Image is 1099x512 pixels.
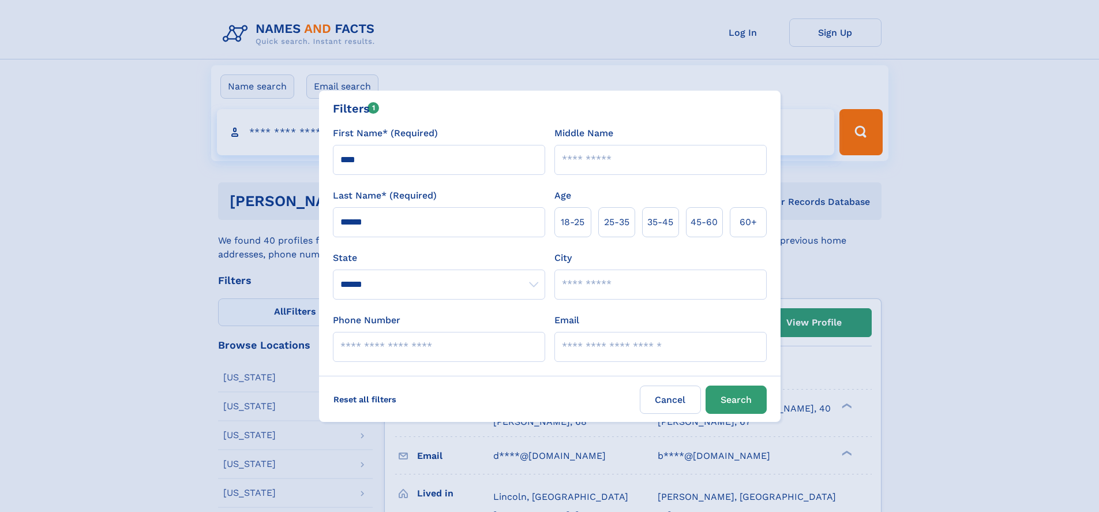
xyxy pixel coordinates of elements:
label: Cancel [640,386,701,414]
span: 35‑45 [647,215,673,229]
label: Middle Name [554,126,613,140]
span: 18‑25 [561,215,584,229]
label: State [333,251,545,265]
span: 60+ [740,215,757,229]
button: Search [706,386,767,414]
label: First Name* (Required) [333,126,438,140]
div: Filters [333,100,380,117]
label: Phone Number [333,313,400,327]
span: 25‑35 [604,215,629,229]
label: Age [554,189,571,203]
span: 45‑60 [691,215,718,229]
label: City [554,251,572,265]
label: Last Name* (Required) [333,189,437,203]
label: Reset all filters [326,386,404,413]
label: Email [554,313,579,327]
